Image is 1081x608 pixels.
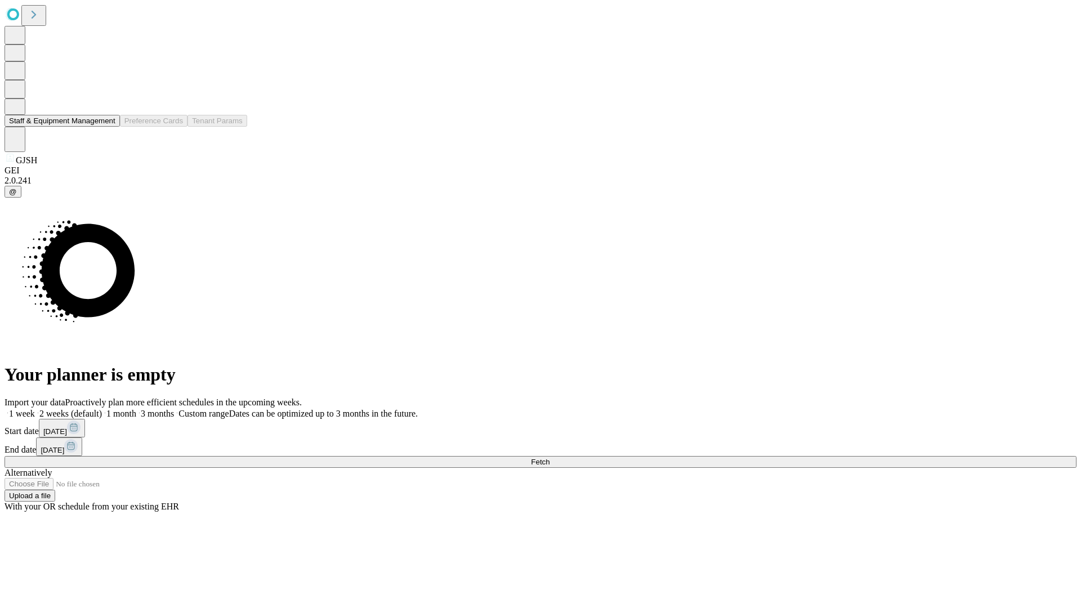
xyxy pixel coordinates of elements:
div: GEI [5,166,1076,176]
div: Start date [5,419,1076,437]
button: Tenant Params [187,115,247,127]
h1: Your planner is empty [5,364,1076,385]
button: [DATE] [39,419,85,437]
span: [DATE] [43,427,67,436]
span: 1 month [106,409,136,418]
span: 2 weeks (default) [39,409,102,418]
span: Custom range [178,409,229,418]
span: Dates can be optimized up to 3 months in the future. [229,409,418,418]
button: [DATE] [36,437,82,456]
span: Import your data [5,397,65,407]
button: Preference Cards [120,115,187,127]
span: With your OR schedule from your existing EHR [5,502,179,511]
span: Fetch [531,458,550,466]
div: 2.0.241 [5,176,1076,186]
button: Staff & Equipment Management [5,115,120,127]
button: Fetch [5,456,1076,468]
span: @ [9,187,17,196]
span: 3 months [141,409,174,418]
span: [DATE] [41,446,64,454]
div: End date [5,437,1076,456]
button: @ [5,186,21,198]
span: Alternatively [5,468,52,477]
span: 1 week [9,409,35,418]
button: Upload a file [5,490,55,502]
span: GJSH [16,155,37,165]
span: Proactively plan more efficient schedules in the upcoming weeks. [65,397,302,407]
